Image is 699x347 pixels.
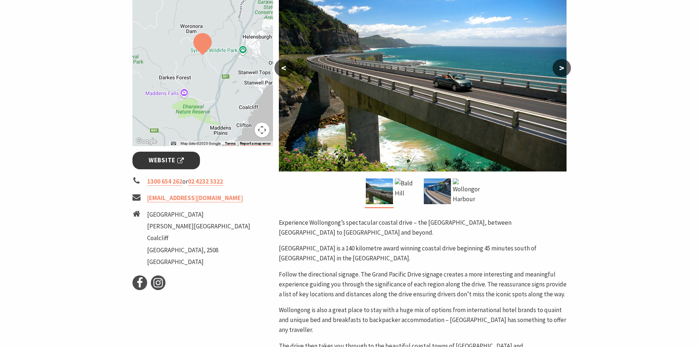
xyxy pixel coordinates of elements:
button: Map camera controls [255,123,269,137]
img: Sea Cliff Bridge [424,178,451,204]
a: 02 4232 3322 [188,177,223,186]
li: [GEOGRAPHIC_DATA] [147,210,250,220]
a: [EMAIL_ADDRESS][DOMAIN_NAME] [147,194,243,202]
a: Terms (opens in new tab) [225,141,236,146]
button: < [274,59,293,77]
p: Follow the directional signage. The Grand Pacific Drive signage creates a more interesting and me... [279,270,567,300]
a: Website [132,152,200,169]
p: [GEOGRAPHIC_DATA] is a 140 kilometre award winning coastal drive beginning 45 minutes south of [G... [279,243,567,263]
button: > [553,59,571,77]
img: Wollongong Harbour [453,178,480,204]
p: Experience Wollongong’s spectacular coastal drive – the [GEOGRAPHIC_DATA], between [GEOGRAPHIC_DA... [279,218,567,238]
a: Report a map error [240,141,271,146]
img: Google [134,137,159,146]
li: [PERSON_NAME][GEOGRAPHIC_DATA] [147,221,250,231]
a: Open this area in Google Maps (opens a new window) [134,137,159,146]
img: Grand Pacific Drive [366,178,393,204]
span: Website [149,155,184,165]
img: Bald Hill [395,178,422,204]
p: Wollongong is also a great place to stay with a huge mix of options from international hotel bran... [279,305,567,335]
li: Coalcliff [147,233,250,243]
li: [GEOGRAPHIC_DATA], 2508 [147,245,250,255]
a: 1300 654 262 [147,177,182,186]
button: Keyboard shortcuts [171,141,176,146]
span: Map data ©2025 Google [181,141,221,145]
li: or [132,177,273,187]
li: [GEOGRAPHIC_DATA] [147,257,250,267]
